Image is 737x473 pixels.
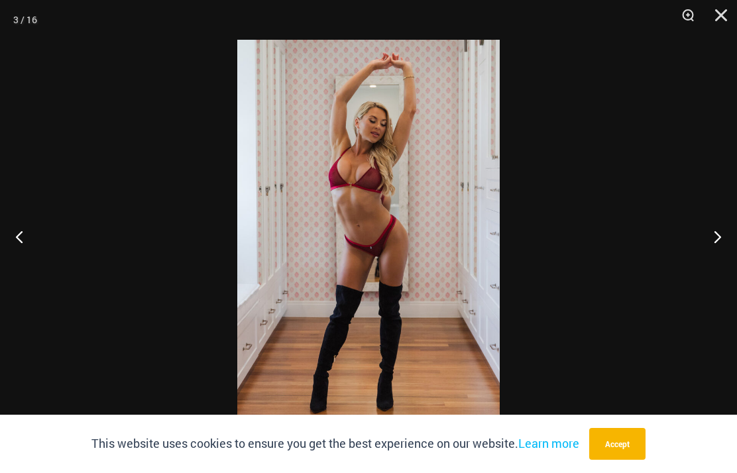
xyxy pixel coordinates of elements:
[13,10,37,30] div: 3 / 16
[91,434,579,454] p: This website uses cookies to ensure you get the best experience on our website.
[237,40,500,433] img: Guilty Pleasures Red 1045 Bra 6045 Thong 01
[687,203,737,270] button: Next
[589,428,646,460] button: Accept
[518,435,579,451] a: Learn more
